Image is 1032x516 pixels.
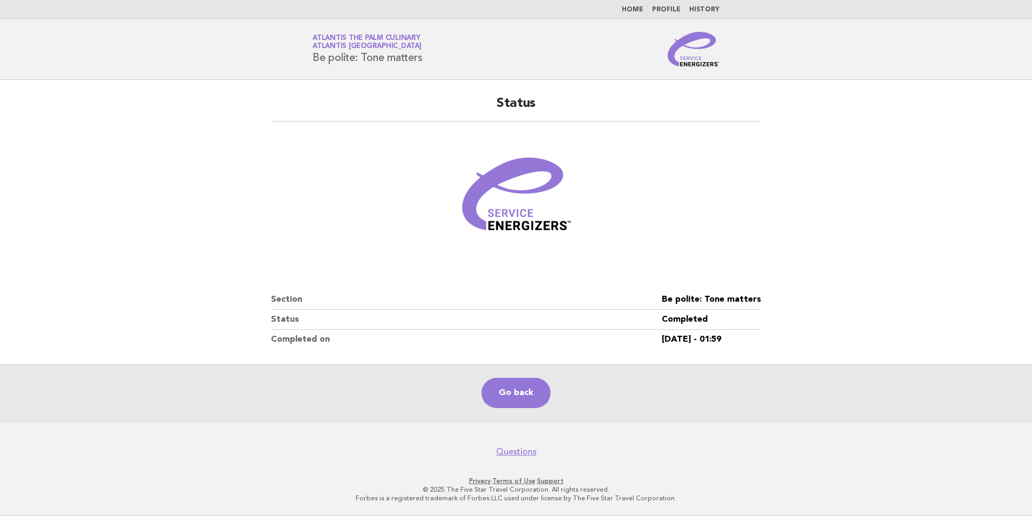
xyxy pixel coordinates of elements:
[481,378,551,408] a: Go back
[186,494,846,503] p: Forbes is a registered trademark of Forbes LLC used under license by The Five Star Travel Corpora...
[186,477,846,485] p: · ·
[186,485,846,494] p: © 2025 The Five Star Travel Corporation. All rights reserved.
[469,477,491,485] a: Privacy
[451,134,581,264] img: Verified
[622,6,643,13] a: Home
[271,290,662,310] dt: Section
[662,310,761,330] dd: Completed
[271,330,662,349] dt: Completed on
[313,35,422,50] a: Atlantis The Palm CulinaryAtlantis [GEOGRAPHIC_DATA]
[689,6,719,13] a: History
[492,477,535,485] a: Terms of Use
[662,290,761,310] dd: Be polite: Tone matters
[271,310,662,330] dt: Status
[652,6,681,13] a: Profile
[496,446,537,457] a: Questions
[668,32,719,66] img: Service Energizers
[662,330,761,349] dd: [DATE] - 01:59
[313,35,422,63] h1: Be polite: Tone matters
[537,477,563,485] a: Support
[313,43,422,50] span: Atlantis [GEOGRAPHIC_DATA]
[271,95,761,121] h2: Status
